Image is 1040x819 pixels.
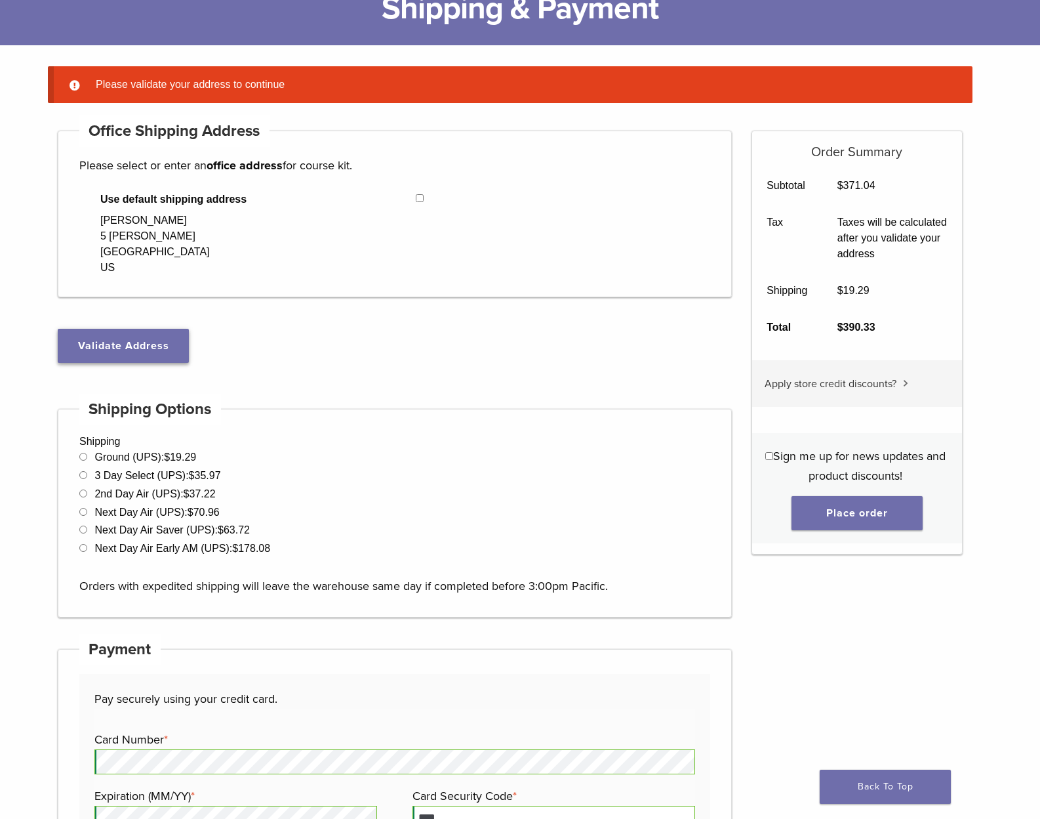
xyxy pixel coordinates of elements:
bdi: 371.04 [837,180,875,191]
p: Please select or enter an for course kit. [79,156,710,175]
p: Orders with expedited shipping will leave the warehouse same day if completed before 3:00pm Pacific. [79,556,710,596]
span: $ [189,470,195,481]
bdi: 70.96 [188,507,220,518]
input: Sign me up for news updates and product discounts! [765,452,773,460]
span: $ [837,180,843,191]
td: Taxes will be calculated after you validate your address [822,204,962,272]
th: Shipping [752,272,823,309]
label: Expiration (MM/YY) [94,786,374,806]
span: $ [188,507,193,518]
bdi: 19.29 [837,285,870,296]
span: Use default shipping address [100,192,416,207]
li: Please validate your address to continue [90,77,951,93]
th: Total [752,309,823,346]
h5: Order Summary [752,131,963,160]
a: Back To Top [820,770,951,804]
span: $ [837,285,843,296]
label: Card Number [94,730,692,749]
button: Validate Address [58,329,189,363]
span: $ [184,488,190,499]
span: $ [164,451,170,463]
bdi: 19.29 [164,451,196,463]
div: [PERSON_NAME] 5 [PERSON_NAME] [GEOGRAPHIC_DATA] US [100,213,210,276]
label: Next Day Air Early AM (UPS): [94,543,270,554]
h4: Office Shipping Address [79,115,270,147]
strong: office address [207,158,283,173]
label: Next Day Air Saver (UPS): [94,524,250,535]
bdi: 178.08 [232,543,270,554]
label: Ground (UPS): [94,451,196,463]
span: $ [837,322,843,333]
bdi: 63.72 [218,524,250,535]
img: caret.svg [903,380,908,387]
bdi: 390.33 [837,322,875,333]
th: Subtotal [752,167,823,204]
label: Next Day Air (UPS): [94,507,219,518]
div: Shipping [58,409,732,618]
span: Sign me up for news updates and product discounts! [773,449,946,483]
label: 3 Day Select (UPS): [94,470,220,481]
h4: Payment [79,634,161,665]
h4: Shipping Options [79,394,221,425]
bdi: 37.22 [184,488,216,499]
label: Card Security Code [412,786,692,806]
span: $ [232,543,238,554]
label: 2nd Day Air (UPS): [94,488,215,499]
p: Pay securely using your credit card. [94,689,695,709]
span: Apply store credit discounts? [765,377,896,390]
span: $ [218,524,224,535]
button: Place order [791,496,923,530]
bdi: 35.97 [189,470,221,481]
th: Tax [752,204,823,272]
